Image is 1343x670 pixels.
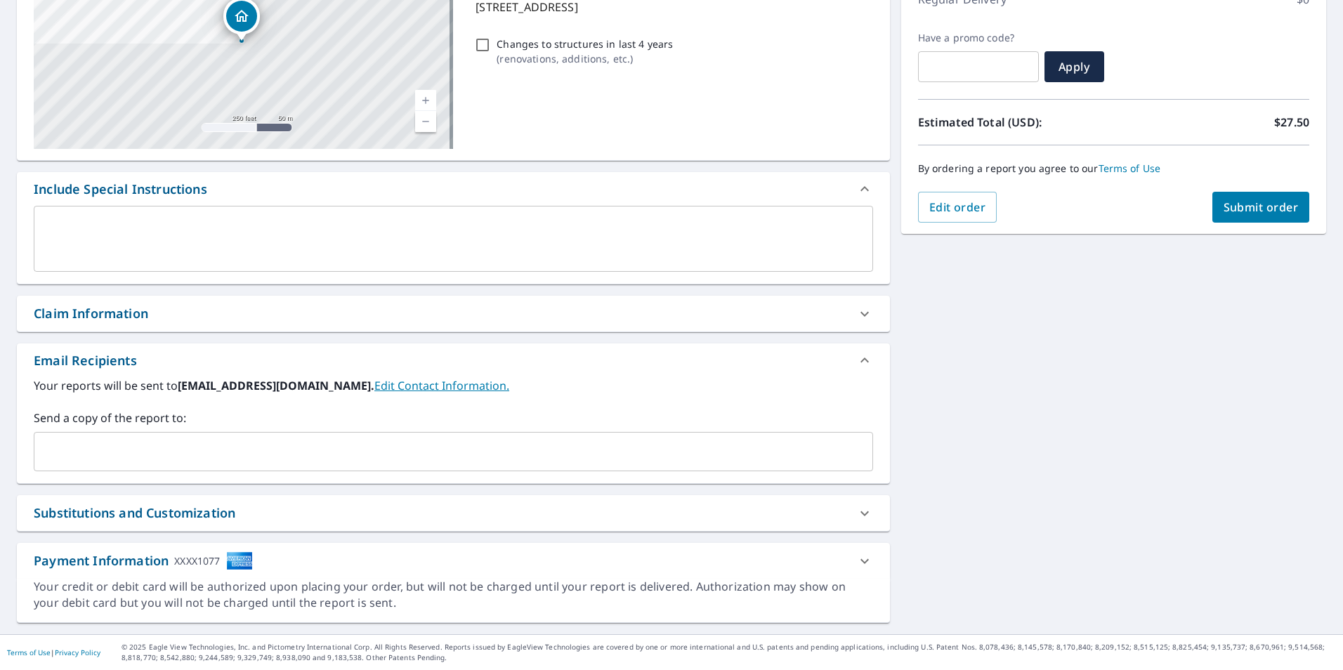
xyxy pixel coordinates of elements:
[918,162,1309,175] p: By ordering a report you agree to our
[174,551,220,570] div: XXXX1077
[7,648,100,657] p: |
[415,90,436,111] a: Current Level 17, Zoom In
[918,114,1114,131] p: Estimated Total (USD):
[34,304,148,323] div: Claim Information
[226,551,253,570] img: cardImage
[1274,114,1309,131] p: $27.50
[1099,162,1161,175] a: Terms of Use
[497,51,673,66] p: ( renovations, additions, etc. )
[17,172,890,206] div: Include Special Instructions
[1044,51,1104,82] button: Apply
[34,551,253,570] div: Payment Information
[55,648,100,657] a: Privacy Policy
[34,579,873,611] div: Your credit or debit card will be authorized upon placing your order, but will not be charged unt...
[34,180,207,199] div: Include Special Instructions
[1224,199,1299,215] span: Submit order
[1056,59,1093,74] span: Apply
[122,642,1336,663] p: © 2025 Eagle View Technologies, Inc. and Pictometry International Corp. All Rights Reserved. Repo...
[374,378,509,393] a: EditContactInfo
[17,543,890,579] div: Payment InformationXXXX1077cardImage
[918,192,997,223] button: Edit order
[17,296,890,331] div: Claim Information
[929,199,986,215] span: Edit order
[17,495,890,531] div: Substitutions and Customization
[415,111,436,132] a: Current Level 17, Zoom Out
[34,377,873,394] label: Your reports will be sent to
[34,351,137,370] div: Email Recipients
[497,37,673,51] p: Changes to structures in last 4 years
[17,343,890,377] div: Email Recipients
[34,504,235,523] div: Substitutions and Customization
[918,32,1039,44] label: Have a promo code?
[1212,192,1310,223] button: Submit order
[7,648,51,657] a: Terms of Use
[178,378,374,393] b: [EMAIL_ADDRESS][DOMAIN_NAME].
[34,409,873,426] label: Send a copy of the report to:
